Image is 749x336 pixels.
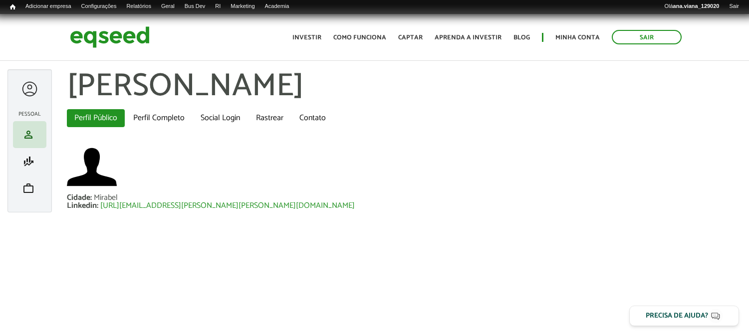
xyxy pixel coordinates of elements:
span: person [22,129,34,141]
a: Relatórios [121,2,156,10]
a: Sair [612,30,682,44]
a: finance_mode [15,156,44,168]
a: Perfil Completo [126,109,192,127]
a: Ver perfil do usuário. [67,142,117,192]
a: Minha conta [555,34,600,41]
a: Expandir menu [20,80,39,98]
strong: ana.viana_129020 [673,3,720,9]
a: Social Login [193,109,248,127]
img: Foto de Ana Viana [67,142,117,192]
div: Mirabel [94,194,118,202]
a: Academia [260,2,294,10]
a: Marketing [226,2,259,10]
span: : [90,191,92,204]
a: Início [5,2,20,12]
span: work [22,182,34,194]
a: Adicionar empresa [20,2,76,10]
img: EqSeed [70,24,150,50]
a: RI [210,2,226,10]
a: Perfil Público [67,109,125,127]
a: Bus Dev [180,2,211,10]
li: Meu portfólio [13,175,46,202]
a: Como funciona [333,34,386,41]
a: Geral [156,2,180,10]
div: Linkedin [67,202,100,210]
a: Investir [292,34,321,41]
span: Início [10,3,15,10]
h1: [PERSON_NAME] [67,69,742,104]
a: Oláana.viana_129020 [660,2,725,10]
a: Rastrear [249,109,291,127]
a: Blog [513,34,530,41]
span: : [97,199,98,212]
a: Sair [724,2,744,10]
a: Contato [292,109,333,127]
h2: Pessoal [13,111,46,117]
span: finance_mode [22,156,34,168]
a: work [15,182,44,194]
li: Meu perfil [13,121,46,148]
a: Aprenda a investir [435,34,501,41]
div: Cidade [67,194,94,202]
a: person [15,129,44,141]
a: Configurações [76,2,122,10]
a: Captar [398,34,423,41]
li: Minha simulação [13,148,46,175]
a: [URL][EMAIL_ADDRESS][PERSON_NAME][PERSON_NAME][DOMAIN_NAME] [100,202,355,210]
